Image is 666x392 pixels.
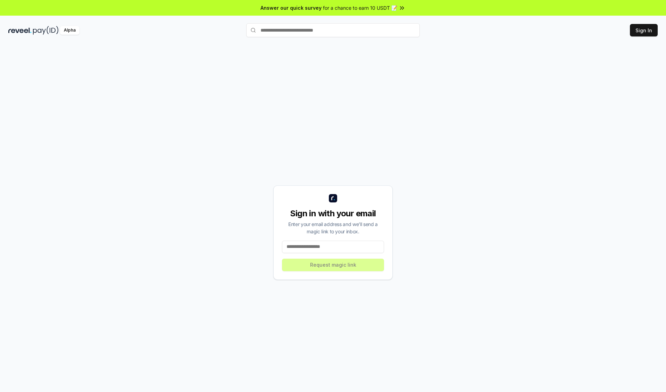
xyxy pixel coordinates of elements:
div: Enter your email address and we’ll send a magic link to your inbox. [282,220,384,235]
div: Alpha [60,26,79,35]
span: for a chance to earn 10 USDT 📝 [323,4,397,11]
span: Answer our quick survey [261,4,322,11]
img: logo_small [329,194,337,202]
button: Sign In [630,24,658,36]
div: Sign in with your email [282,208,384,219]
img: reveel_dark [8,26,32,35]
img: pay_id [33,26,59,35]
